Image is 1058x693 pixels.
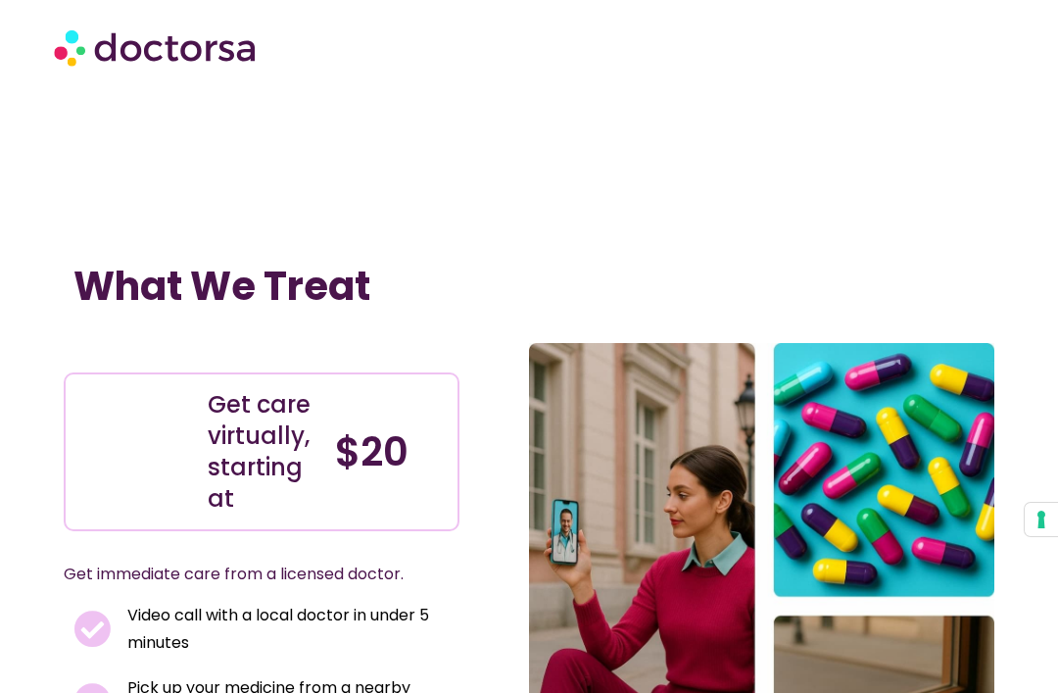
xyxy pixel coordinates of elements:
button: Your consent preferences for tracking technologies [1025,503,1058,536]
p: Get immediate care from a licensed doctor. [64,561,412,588]
h4: $20 [335,428,443,475]
iframe: Customer reviews powered by Trustpilot [73,329,367,353]
div: Get care virtually, starting at [208,389,315,515]
img: Illustration depicting a young woman in a casual outfit, engaged with her smartphone. She has a p... [91,409,177,495]
span: Video call with a local doctor in under 5 minutes [122,602,449,657]
h1: What We Treat [73,263,450,310]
